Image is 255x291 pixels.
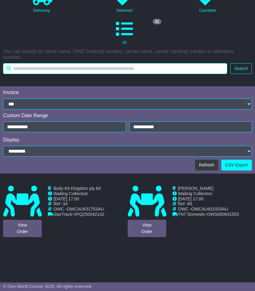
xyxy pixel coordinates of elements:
[3,137,252,143] div: Display
[74,212,104,217] span: VFQZ50042142
[207,212,239,217] span: OWS000631553
[3,48,252,60] p: You can search by client name, OWC tracking number, carrier name, carrier tracking number or refe...
[86,18,163,47] a: 31 All
[3,220,42,237] a: ViewOrder
[178,191,213,196] span: Waiting Collection
[53,212,72,217] span: StarTrack
[191,207,228,211] span: OWCAU631553AU
[3,284,92,289] span: © One World Courier 2025. All rights reserved.
[53,201,104,207] td: Ref -
[187,201,192,206] span: 86
[195,160,218,170] button: Refresh
[128,220,166,237] a: ViewOrder
[178,212,239,217] td: -
[67,207,104,211] span: OWCAU631753AU
[178,186,214,191] span: [PERSON_NAME]
[3,89,252,95] div: Invoice
[53,196,79,201] span: [DATE] 17:00
[178,196,204,201] span: [DATE] 17:00
[178,207,239,212] td: OWC -
[3,113,252,118] div: Custom Date Range
[221,160,252,170] a: CSV Export
[230,63,252,74] button: Search
[53,212,104,217] td: -
[153,19,161,24] span: 31
[53,207,104,212] td: OWC -
[178,212,206,217] span: TNT Domestic
[53,191,88,196] span: Waiting Collection
[53,186,101,191] span: Body Kit Kingdom pty ltd
[63,201,68,206] span: 34
[178,201,239,207] td: Ref -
